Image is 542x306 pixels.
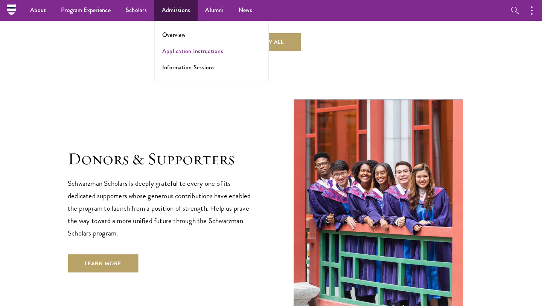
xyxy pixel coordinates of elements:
[68,177,256,239] p: Schwarzman Scholars is deeply grateful to every one of its dedicated supporters whose generous co...
[68,254,138,272] a: Learn More
[241,33,301,51] a: View All
[162,31,186,39] a: Overview
[68,148,256,170] h1: Donors & Supporters
[162,63,215,72] a: Information Sessions
[162,47,223,55] a: Application Instructions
